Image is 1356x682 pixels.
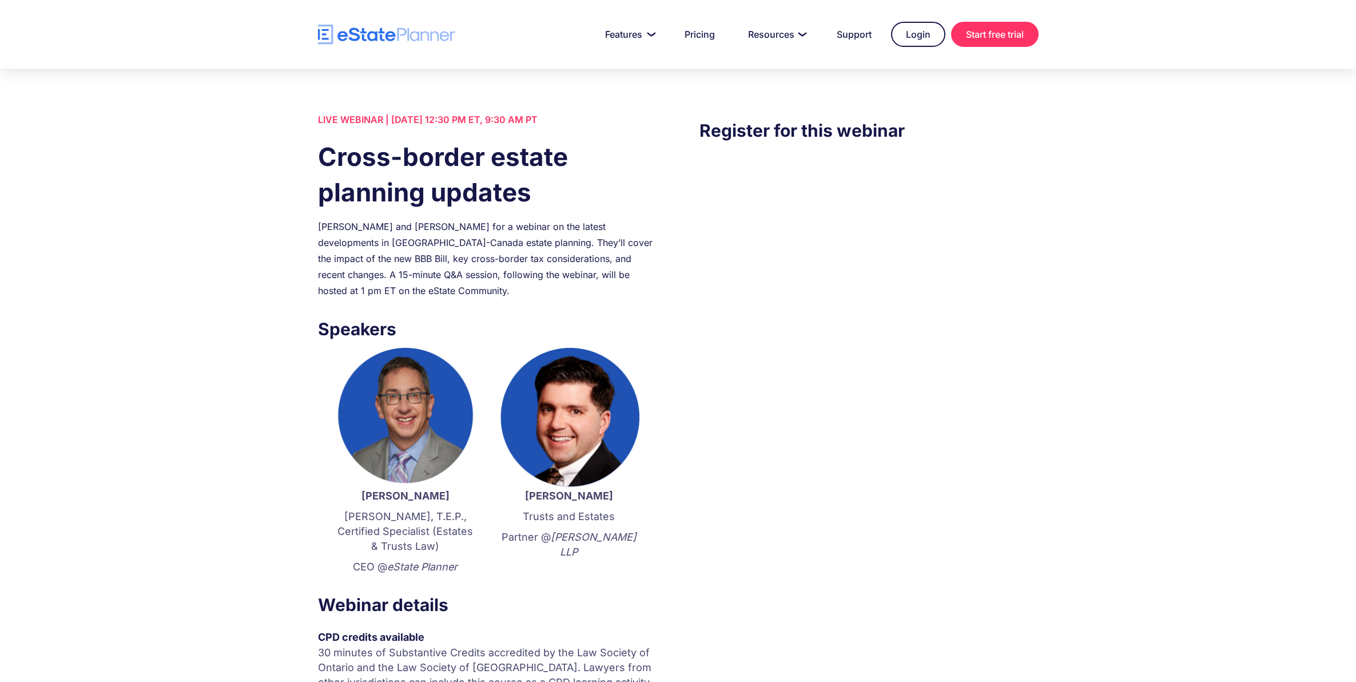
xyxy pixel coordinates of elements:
[318,592,657,618] h3: Webinar details
[551,531,637,558] em: [PERSON_NAME] LLP
[361,490,450,502] strong: [PERSON_NAME]
[891,22,945,47] a: Login
[318,316,657,342] h3: Speakers
[671,23,729,46] a: Pricing
[499,530,639,560] p: Partner @
[951,22,1039,47] a: Start free trial
[525,490,613,502] strong: [PERSON_NAME]
[499,509,639,524] p: Trusts and Estates
[387,561,458,573] em: eState Planner
[823,23,885,46] a: Support
[699,117,1038,144] h3: Register for this webinar
[335,560,476,574] p: CEO @
[318,139,657,210] h1: Cross-border estate planning updates
[499,565,639,580] p: ‍
[318,631,424,643] strong: CPD credits available
[318,112,657,128] div: LIVE WEBINAR | [DATE] 12:30 PM ET, 9:30 AM PT
[335,509,476,554] p: [PERSON_NAME], T.E.P., Certified Specialist (Estates & Trusts Law)
[318,25,455,45] a: home
[734,23,817,46] a: Resources
[591,23,665,46] a: Features
[699,166,1038,361] iframe: Form 0
[318,219,657,299] div: [PERSON_NAME] and [PERSON_NAME] for a webinar on the latest developments in [GEOGRAPHIC_DATA]-Can...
